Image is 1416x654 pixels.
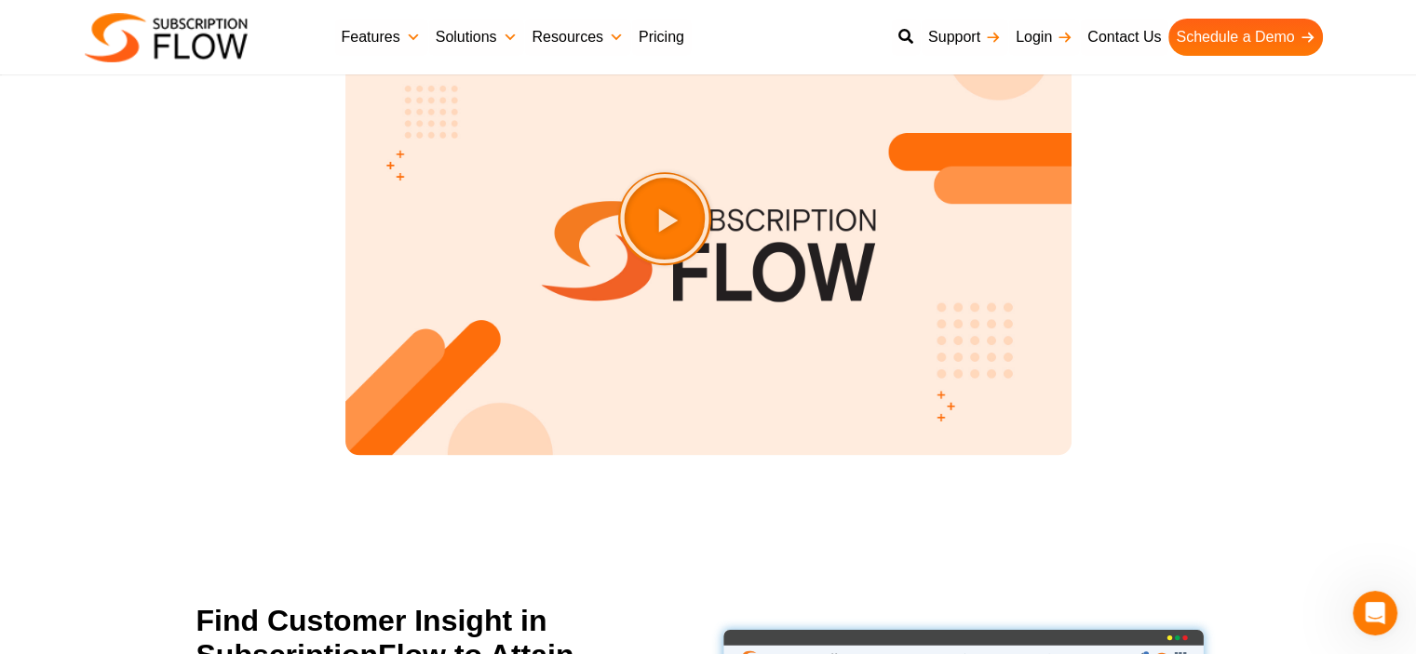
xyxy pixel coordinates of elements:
[921,19,1008,56] a: Support
[1008,19,1080,56] a: Login
[1080,19,1168,56] a: Contact Us
[334,19,428,56] a: Features
[1168,19,1322,56] a: Schedule a Demo
[428,19,525,56] a: Solutions
[1353,591,1397,635] iframe: Intercom live chat
[631,19,692,56] a: Pricing
[663,218,759,314] div: Play Video about SubscriptionFlow-Video
[85,13,248,62] img: Subscriptionflow
[524,19,630,56] a: Resources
